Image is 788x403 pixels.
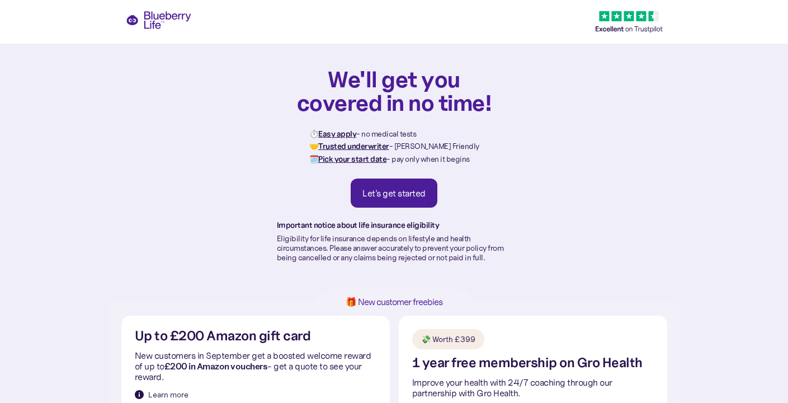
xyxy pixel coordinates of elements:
[351,179,437,208] a: Let's get started
[277,220,440,230] strong: Important notice about life insurance eligibility
[318,129,356,139] strong: Easy apply
[309,128,479,165] p: ⏱️ - no medical tests 🤝 - [PERSON_NAME] Friendly 🗓️ - pay only when it begins
[421,334,475,345] div: 💸 Worth £399
[412,377,654,399] p: Improve your health with 24/7 coaching through our partnership with Gro Health.
[412,356,643,370] h2: 1 year free membership on Gro Health
[135,329,311,343] h2: Up to £200 Amazon gift card
[277,234,512,262] p: Eligibility for life insurance depends on lifestyle and health circumstances. Please answer accur...
[135,389,188,400] a: Learn more
[328,297,460,307] h1: 🎁 New customer freebies
[318,141,389,151] strong: Trusted underwriter
[296,67,492,114] h1: We'll get you covered in no time!
[318,154,386,164] strong: Pick your start date
[362,188,426,199] div: Let's get started
[148,389,188,400] div: Learn more
[135,350,376,383] p: New customers in September get a boosted welcome reward of up to - get a quote to see your reward.
[164,360,268,372] strong: £200 in Amazon vouchers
